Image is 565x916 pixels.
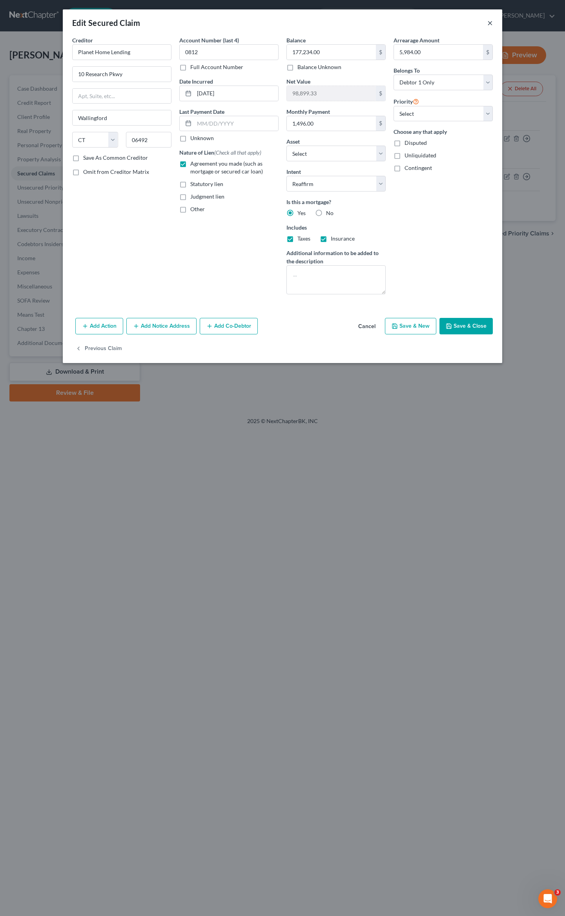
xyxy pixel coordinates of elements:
span: Unliquidated [405,152,436,159]
label: Nature of Lien [179,148,261,157]
input: 0.00 [394,45,483,60]
button: Add Action [75,318,123,334]
span: Agreement you made (such as mortgage or secured car loan) [190,160,263,175]
div: Edit Secured Claim [72,17,140,28]
label: Save As Common Creditor [83,154,148,162]
span: Contingent [405,164,432,171]
span: No [326,210,334,216]
label: Choose any that apply [394,128,493,136]
label: Is this a mortgage? [286,198,386,206]
input: Enter zip... [126,132,172,148]
div: $ [376,116,385,131]
span: Statutory lien [190,181,223,187]
label: Last Payment Date [179,108,224,116]
button: Previous Claim [75,341,122,357]
input: Apt, Suite, etc... [73,89,171,104]
input: 0.00 [287,116,376,131]
span: Yes [297,210,306,216]
button: Cancel [352,319,382,334]
label: Account Number (last 4) [179,36,239,44]
span: Judgment lien [190,193,224,200]
span: Belongs To [394,67,420,74]
input: XXXX [179,44,279,60]
span: Asset [286,138,300,145]
label: Priority [394,97,419,106]
input: 0.00 [287,86,376,101]
input: Search creditor by name... [72,44,171,60]
span: Omit from Creditor Matrix [83,168,149,175]
div: $ [483,45,492,60]
label: Intent [286,168,301,176]
button: Save & Close [439,318,493,334]
button: Add Co-Debtor [200,318,258,334]
label: Includes [286,223,386,232]
input: 0.00 [287,45,376,60]
div: $ [376,86,385,101]
span: Insurance [331,235,355,242]
button: × [487,18,493,27]
span: 3 [554,889,561,896]
label: Monthly Payment [286,108,330,116]
input: MM/DD/YYYY [194,86,278,101]
button: Add Notice Address [126,318,197,334]
label: Balance Unknown [297,63,341,71]
input: Enter city... [73,110,171,125]
div: $ [376,45,385,60]
label: Additional information to be added to the description [286,249,386,265]
label: Date Incurred [179,77,213,86]
label: Net Value [286,77,310,86]
span: Other [190,206,205,212]
button: Save & New [385,318,436,334]
label: Full Account Number [190,63,243,71]
span: Disputed [405,139,427,146]
label: Arrearage Amount [394,36,439,44]
span: Creditor [72,37,93,44]
input: MM/DD/YYYY [194,116,278,131]
span: (Check all that apply) [214,149,261,156]
label: Balance [286,36,306,44]
span: Taxes [297,235,310,242]
input: Enter address... [73,67,171,82]
iframe: Intercom live chat [538,889,557,908]
label: Unknown [190,134,214,142]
